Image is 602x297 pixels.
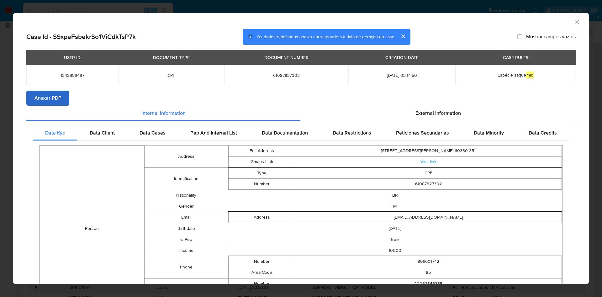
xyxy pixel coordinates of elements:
td: Email [145,212,228,223]
td: Address [228,212,295,223]
button: cerrar [395,29,410,44]
span: Anexar PDF [34,91,61,105]
td: [EMAIL_ADDRESS][DOMAIN_NAME] [295,212,562,223]
button: Anexar PDF [26,91,69,106]
td: 85 [295,267,562,278]
div: DOCUMENT NUMBER [261,52,312,63]
button: Fechar a janela [574,19,580,24]
td: Gmaps Link [228,156,295,167]
div: Detailed internal info [33,125,569,141]
div: closure-recommendation-modal [13,13,589,284]
span: Data Kyc [45,129,65,136]
span: Data Credits [529,129,557,136]
td: 61087827302 [295,178,562,189]
td: Birthdate [145,223,228,234]
span: [DATE] 03:14:50 [356,72,448,78]
span: Data Minority [474,129,504,136]
div: DOCUMENT TYPE [149,52,193,63]
td: Phone [145,256,228,278]
td: Number [228,178,295,189]
span: 61087827302 [232,72,341,78]
span: Data Restrictions [333,129,371,136]
span: Data Cases [140,129,166,136]
h2: Case Id - SSxpeFsbekrSo1ViCdkTsP7k [26,33,136,41]
em: mlb [526,72,534,78]
span: Peticiones Secundarias [396,129,449,136]
span: Data Documentation [262,129,308,136]
span: Mostrar campos vazios [526,34,576,40]
div: Detailed info [26,106,576,121]
td: Identification [145,167,228,190]
td: Address [145,145,228,167]
td: [STREET_ADDRESS][PERSON_NAME] 60330-351 [295,145,562,156]
span: CPF [126,72,217,78]
span: Os dados detalhados abaixo correspondem à data de geração do caso. [257,34,395,40]
div: USER ID [60,52,84,63]
td: BR [228,190,562,201]
span: Pep And Internal List [190,129,237,136]
td: Area Code [228,267,295,278]
td: Income [145,245,228,256]
td: Type [228,167,295,178]
td: 996601742 [295,256,562,267]
div: CREATION DATE [382,52,422,63]
td: [DATE] [228,223,562,234]
input: Mostrar campos vazios [517,34,522,39]
td: CPF [295,167,562,178]
span: 1342959497 [34,72,111,78]
td: Is Pep [145,234,228,245]
td: 20082346385 [295,278,562,289]
td: true [228,234,562,245]
a: Visit link [420,158,436,165]
div: CASE RULES [499,52,532,63]
td: Full Address [228,145,295,156]
span: Espécie saque [498,72,534,78]
td: 10000 [228,245,562,256]
td: M [228,201,562,212]
span: Data Client [90,129,115,136]
td: Nationality [145,190,228,201]
td: Number [228,256,295,267]
td: Number [228,278,295,289]
span: Internal information [141,109,186,117]
td: Gender [145,201,228,212]
span: External information [415,109,461,117]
